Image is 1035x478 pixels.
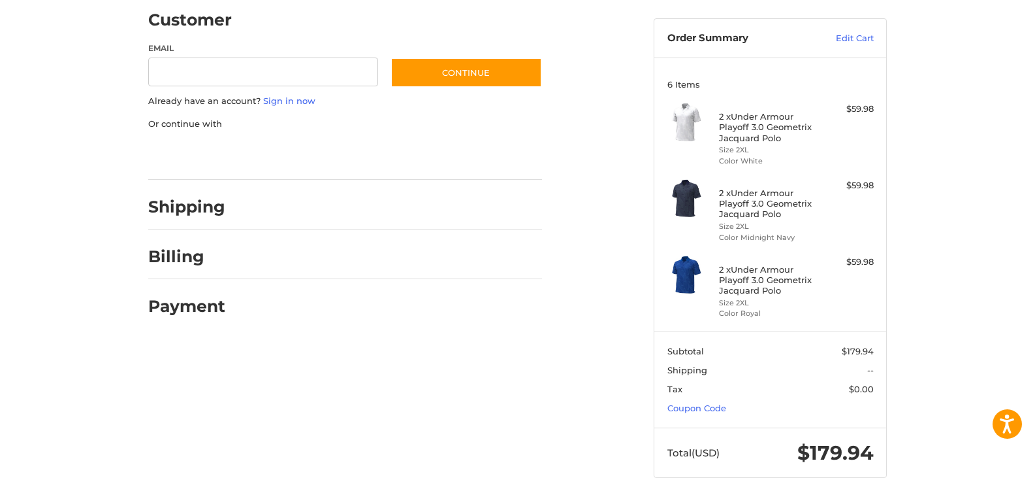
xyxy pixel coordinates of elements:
span: $179.94 [797,441,874,465]
li: Size 2XL [719,221,819,232]
li: Size 2XL [719,145,819,156]
h2: Shipping [148,197,225,217]
iframe: PayPal-paylater [255,143,353,167]
iframe: PayPal-paypal [144,143,242,167]
h2: Customer [148,10,232,30]
li: Size 2XL [719,298,819,309]
iframe: Google Customer Reviews [927,443,1035,478]
li: Color Royal [719,308,819,319]
span: -- [867,365,874,375]
h2: Billing [148,247,225,267]
li: Color White [719,156,819,167]
span: Total (USD) [667,447,720,459]
h3: Order Summary [667,32,808,45]
iframe: PayPal-venmo [366,143,464,167]
span: Shipping [667,365,707,375]
h2: Payment [148,296,225,316]
button: Continue [390,58,542,88]
span: $179.94 [842,346,874,356]
h4: 2 x Under Armour Playoff 3.0 Geometrix Jacquard Polo [719,111,819,143]
h3: 6 Items [667,79,874,90]
p: Or continue with [148,118,542,131]
span: $0.00 [849,384,874,394]
span: Subtotal [667,346,704,356]
span: Tax [667,384,682,394]
a: Sign in now [263,95,315,106]
div: $59.98 [822,179,874,192]
label: Email [148,43,378,54]
div: $59.98 [822,256,874,269]
a: Coupon Code [667,403,726,413]
a: Edit Cart [808,32,874,45]
h4: 2 x Under Armour Playoff 3.0 Geometrix Jacquard Polo [719,264,819,296]
li: Color Midnight Navy [719,232,819,243]
div: $59.98 [822,103,874,116]
h4: 2 x Under Armour Playoff 3.0 Geometrix Jacquard Polo [719,188,819,220]
p: Already have an account? [148,95,542,108]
